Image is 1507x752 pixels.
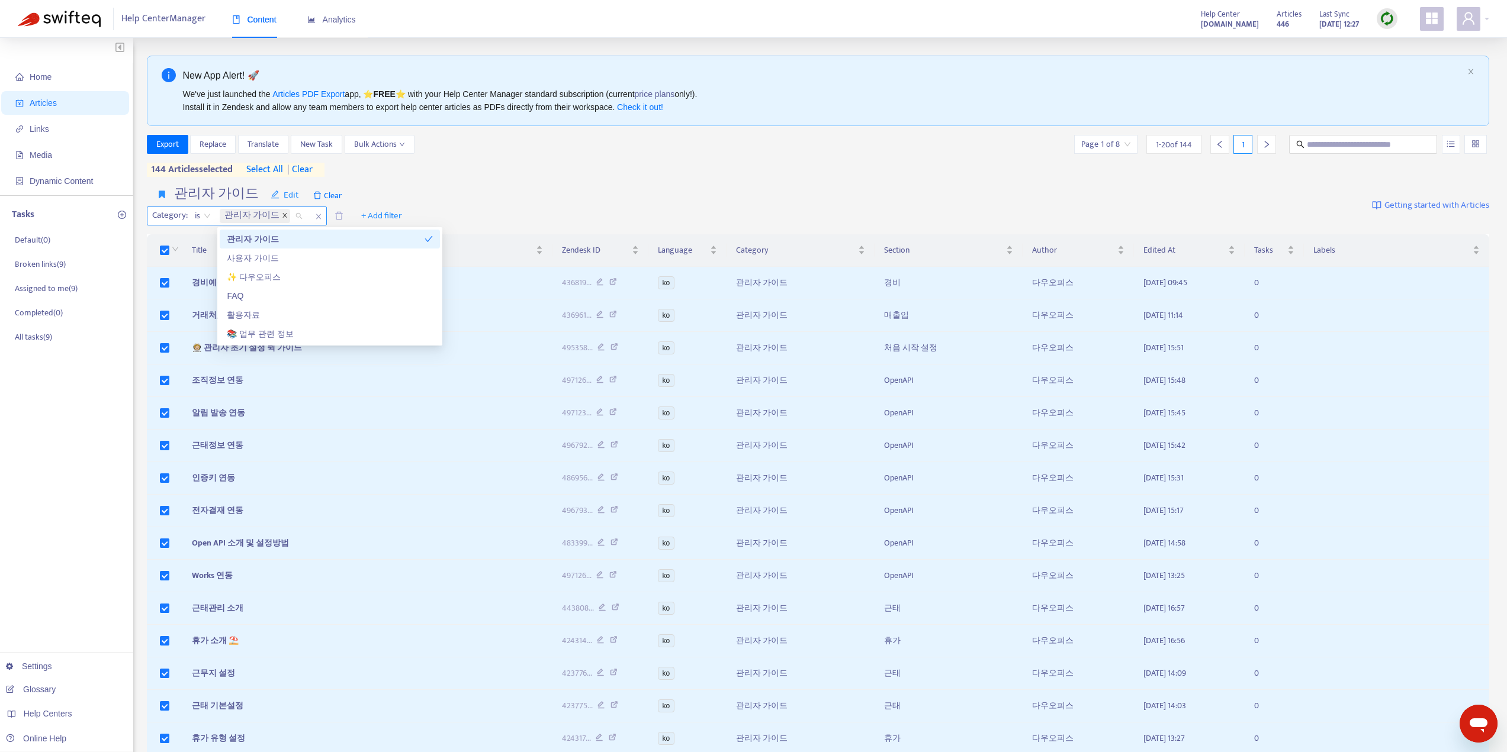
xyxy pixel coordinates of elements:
span: ko [658,439,675,452]
span: [DATE] 11:14 [1143,308,1183,322]
div: FAQ [220,286,440,305]
td: 0 [1245,397,1304,430]
strong: [DATE] 12:27 [1319,18,1359,31]
button: close [1467,68,1474,76]
span: Replace [200,138,226,151]
div: 📚 업무 관련 정보 [227,327,433,340]
span: Content [232,15,277,24]
div: 관리자 가이드 [220,230,440,248]
span: 486956 ... [562,472,593,485]
th: Edited At [1134,234,1245,267]
span: [DATE] 16:56 [1143,634,1185,647]
p: Broken links ( 9 ) [15,258,66,270]
td: 0 [1245,560,1304,592]
span: New Task [300,138,333,151]
button: editEdit [262,186,308,205]
img: image-link [1372,201,1381,210]
td: 다우오피스 [1023,299,1134,332]
span: ko [658,602,675,615]
td: 휴가 [875,625,1023,657]
span: Category [736,244,856,257]
button: Export [147,135,188,154]
span: close [311,209,326,224]
td: 관리자 가이드 [727,364,875,397]
span: home [15,73,24,81]
button: New Task [291,135,342,154]
span: ko [658,634,675,647]
span: 근태관리 소개 [192,601,243,615]
span: Articles [1277,8,1302,21]
div: 사용자 가이드 [220,248,440,267]
span: 조직정보 연동 [192,373,243,387]
span: user [1461,11,1476,25]
div: ✨ 다우오피스 [227,270,433,283]
td: 0 [1245,625,1304,657]
th: Tasks [1245,234,1304,267]
span: delete [335,211,343,220]
a: Settings [6,661,52,671]
span: [DATE] 09:45 [1143,276,1187,289]
span: Title [192,244,534,257]
span: 휴가 유형 설정 [192,731,245,745]
span: Works 연동 [192,569,233,582]
div: 사용자 가이드 [227,251,433,264]
span: Open API 소개 및 설정방법 [192,536,289,550]
span: + Add filter [361,209,402,223]
th: Labels [1304,234,1489,267]
span: 497126 ... [562,569,592,582]
a: Online Help [6,734,66,743]
button: unordered-list [1442,135,1460,154]
span: Links [30,124,49,134]
td: OpenAPI [875,430,1023,462]
td: 다우오피스 [1023,495,1134,527]
strong: [DOMAIN_NAME] [1201,18,1259,31]
td: 다우오피스 [1023,657,1134,690]
td: 근태 [875,592,1023,625]
span: [DATE] 15:42 [1143,438,1185,452]
span: Export [156,138,179,151]
span: Dynamic Content [30,176,93,186]
th: Language [648,234,727,267]
span: ko [658,276,675,289]
td: 다우오피스 [1023,430,1134,462]
span: 인증키 연동 [192,471,235,485]
td: 0 [1245,527,1304,560]
span: Getting started with Articles [1384,199,1489,212]
td: 관리자 가이드 [727,299,875,332]
span: 424317 ... [562,732,591,745]
span: [DATE] 14:03 [1143,699,1186,712]
h4: 관리자 가이드 [174,186,259,202]
span: [DATE] 15:48 [1143,373,1185,387]
strong: 446 [1277,18,1289,31]
td: 0 [1245,462,1304,495]
span: 관리자 가이드 [224,209,279,223]
span: ko [658,341,675,354]
td: 다우오피스 [1023,364,1134,397]
span: Analytics [307,15,356,24]
td: 0 [1245,495,1304,527]
td: OpenAPI [875,495,1023,527]
a: Glossary [6,685,56,694]
span: account-book [15,99,24,107]
td: 0 [1245,430,1304,462]
span: 알림 발송 연동 [192,406,245,419]
td: 근태 [875,690,1023,722]
p: Assigned to me ( 9 ) [15,282,78,295]
span: close [1467,68,1474,75]
td: 0 [1245,267,1304,299]
td: 관리자 가이드 [727,592,875,625]
span: info-circle [162,68,176,82]
td: 다우오피스 [1023,332,1134,364]
span: 496793 ... [562,504,593,517]
span: Language [658,244,708,257]
td: 다우오피스 [1023,625,1134,657]
td: 관리자 가이드 [727,332,875,364]
span: container [15,177,24,185]
span: search [1296,140,1304,149]
span: right [1262,140,1271,149]
span: close [282,212,288,220]
span: [DATE] 15:51 [1143,341,1184,354]
div: New App Alert! 🚀 [183,68,1463,83]
span: 근무지 설정 [192,666,235,680]
span: file-image [15,151,24,159]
